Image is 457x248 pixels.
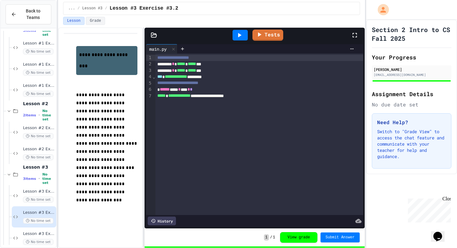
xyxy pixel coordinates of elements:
span: Lesson #3 Exercise #3.2 [110,5,178,12]
span: Lesson #2 [23,101,55,106]
span: Submit Answer [325,235,355,240]
span: Lesson #3 Exercise #3.1 [23,189,55,194]
div: 7 [146,93,152,99]
span: No time set [23,218,53,224]
div: 4 [146,74,152,80]
span: 1 [264,234,269,241]
span: Lesson #3 [23,164,55,170]
div: My Account [371,2,390,17]
button: Submit Answer [321,232,360,242]
span: Lesson #2 Exercise #2.1 [23,125,55,131]
button: Back to Teams [6,4,51,24]
p: Switch to "Grade View" to access the chat feature and communicate with your teacher for help and ... [377,129,446,160]
span: Back to Teams [20,8,46,21]
iframe: chat widget [405,196,451,222]
span: 3 items [23,177,36,181]
span: • [39,176,40,181]
span: 3 items [23,29,36,33]
span: Lesson #3 Exercise #3.2 [23,210,55,215]
span: No time set [23,154,53,160]
div: 1 [146,55,152,61]
div: 2 [146,61,152,67]
span: Lesson #3 Exercise #3.3 [23,231,55,236]
div: 5 [146,80,152,87]
span: / [77,6,80,11]
span: No time set [42,172,55,185]
span: Lesson #1 Exercise #1.2 [23,62,55,67]
span: No time set [23,70,53,76]
span: Lesson #3 [82,6,103,11]
span: Fold line [152,74,155,79]
span: No time set [23,133,53,139]
span: / [105,6,107,11]
div: main.py [146,44,178,54]
h1: Section 2 Intro to CS Fall 2025 [372,25,451,43]
span: ... [68,6,75,11]
span: • [39,28,40,33]
div: 6 [146,87,152,93]
span: No time set [23,91,53,97]
div: main.py [146,46,170,52]
span: Lesson #2 Exercise #2.2 [23,147,55,152]
div: [PERSON_NAME] [374,67,450,72]
button: Lesson [63,17,85,25]
span: • [39,113,40,118]
h2: Your Progress [372,53,451,62]
div: History [148,217,176,225]
a: Tests [252,30,283,41]
div: 3 [146,68,152,74]
div: No due date set [372,101,451,108]
span: 1 [273,235,275,240]
h3: Need Help? [377,119,446,126]
span: No time set [23,197,53,203]
span: Lesson #1 Exercise #1.3 [23,83,55,88]
span: / [270,235,272,240]
div: [EMAIL_ADDRESS][DOMAIN_NAME] [374,73,450,77]
span: Lesson #1 Exercise #1.1 [23,41,55,46]
span: No time set [42,109,55,121]
h2: Assignment Details [372,90,451,98]
button: Grade [86,17,105,25]
span: 2 items [23,113,36,117]
div: Chat with us now!Close [2,2,43,40]
iframe: chat widget [431,223,451,242]
span: No time set [23,239,53,245]
span: No time set [23,49,53,54]
button: View grade [280,232,317,243]
span: No time set [42,24,55,37]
